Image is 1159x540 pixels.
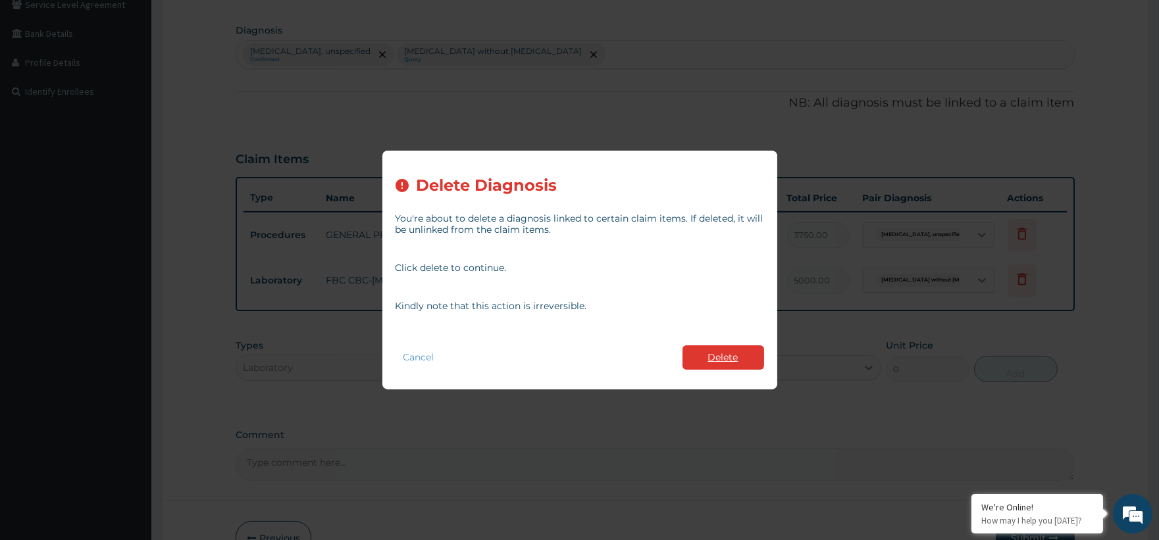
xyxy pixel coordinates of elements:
p: How may I help you today? [981,515,1093,526]
button: Delete [683,345,764,370]
h2: Delete Diagnosis [417,177,557,195]
div: Minimize live chat window [216,7,247,38]
div: Chat with us now [68,74,221,91]
span: We're online! [76,166,182,299]
img: d_794563401_company_1708531726252_794563401 [24,66,53,99]
div: We're Online! [981,501,1093,513]
p: You're about to delete a diagnosis linked to certain claim items. If deleted, it will be unlinked... [396,213,764,235]
p: Click delete to continue. [396,262,764,274]
button: Cancel [396,348,442,367]
textarea: Type your message and hit 'Enter' [7,359,251,405]
p: Kindly note that this action is irreversible. [396,301,764,312]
